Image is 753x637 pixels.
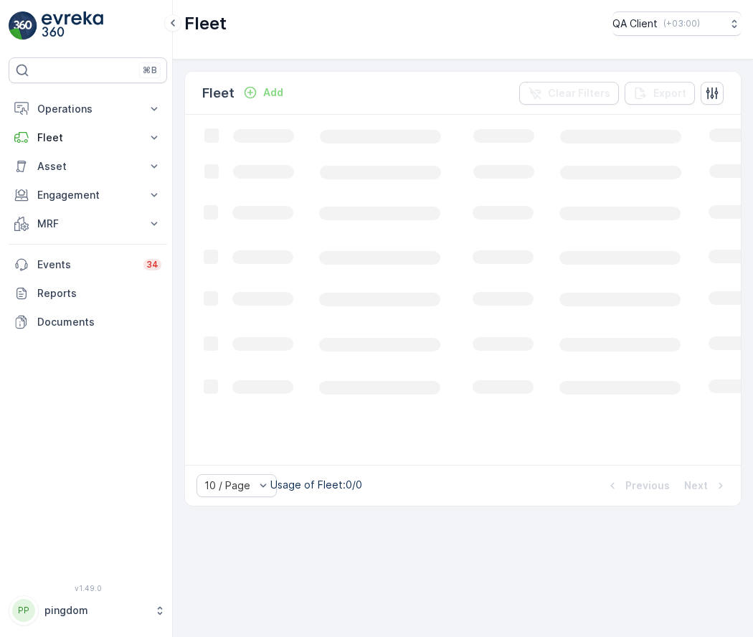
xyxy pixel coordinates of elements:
[12,599,35,622] div: PP
[9,595,167,626] button: PPpingdom
[143,65,157,76] p: ⌘B
[663,18,700,29] p: ( +03:00 )
[625,478,670,493] p: Previous
[270,478,362,492] p: Usage of Fleet : 0/0
[612,16,658,31] p: QA Client
[237,84,289,101] button: Add
[146,259,158,270] p: 34
[37,286,161,301] p: Reports
[604,477,671,494] button: Previous
[37,131,138,145] p: Fleet
[9,584,167,593] span: v 1.49.0
[42,11,103,40] img: logo_light-DOdMpM7g.png
[184,12,227,35] p: Fleet
[9,123,167,152] button: Fleet
[9,95,167,123] button: Operations
[612,11,742,36] button: QA Client(+03:00)
[263,85,283,100] p: Add
[37,188,138,202] p: Engagement
[37,102,138,116] p: Operations
[44,603,147,618] p: pingdom
[653,86,686,100] p: Export
[37,159,138,174] p: Asset
[37,315,161,329] p: Documents
[519,82,619,105] button: Clear Filters
[9,308,167,336] a: Documents
[9,11,37,40] img: logo
[9,152,167,181] button: Asset
[9,279,167,308] a: Reports
[37,258,135,272] p: Events
[684,478,708,493] p: Next
[548,86,610,100] p: Clear Filters
[683,477,729,494] button: Next
[9,181,167,209] button: Engagement
[9,209,167,238] button: MRF
[202,83,235,103] p: Fleet
[37,217,138,231] p: MRF
[9,250,167,279] a: Events34
[625,82,695,105] button: Export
